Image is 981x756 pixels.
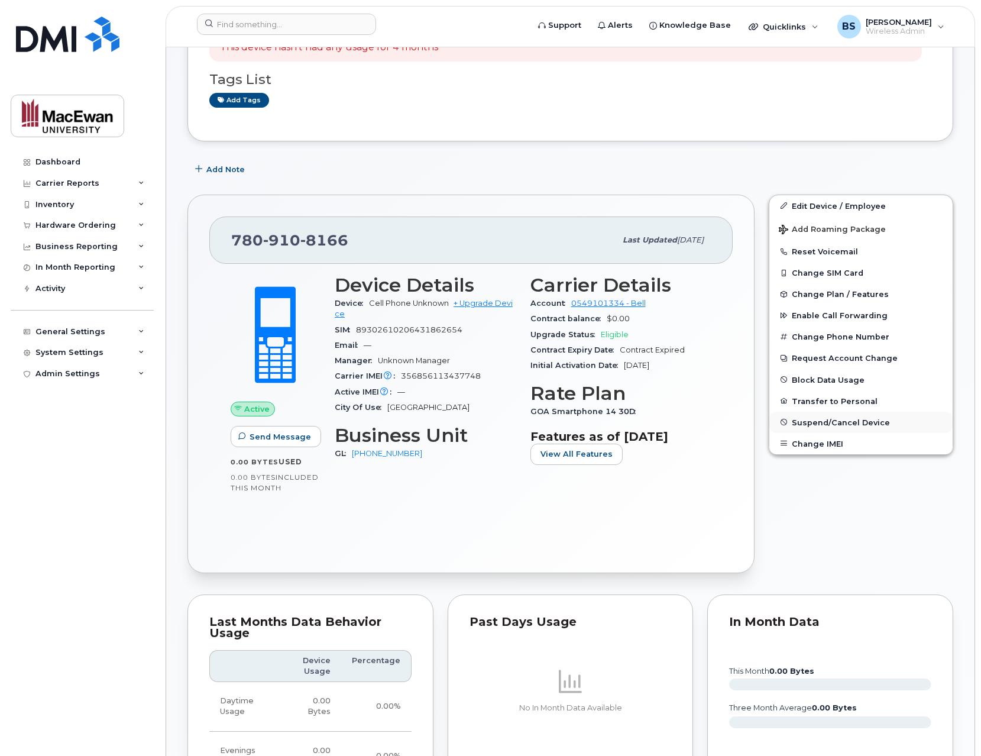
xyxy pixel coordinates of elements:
[335,325,356,334] span: SIM
[677,235,704,244] span: [DATE]
[335,449,352,458] span: GL
[369,299,449,308] span: Cell Phone Unknown
[530,299,571,308] span: Account
[280,650,341,683] th: Device Usage
[231,231,348,249] span: 780
[620,345,685,354] span: Contract Expired
[206,164,245,175] span: Add Note
[387,403,470,412] span: [GEOGRAPHIC_DATA]
[866,27,932,36] span: Wireless Admin
[792,311,888,320] span: Enable Call Forwarding
[769,262,953,283] button: Change SIM Card
[769,412,953,433] button: Suspend/Cancel Device
[263,231,300,249] span: 910
[530,383,712,404] h3: Rate Plan
[607,314,630,323] span: $0.00
[792,418,890,427] span: Suspend/Cancel Device
[220,41,438,54] p: This device hasn't had any usage for 4 months
[769,217,953,241] button: Add Roaming Package
[659,20,731,31] span: Knowledge Base
[250,431,311,442] span: Send Message
[356,325,462,334] span: 89302610206431862654
[623,235,677,244] span: Last updated
[530,361,624,370] span: Initial Activation Date
[244,403,270,415] span: Active
[335,403,387,412] span: City Of Use
[769,241,953,262] button: Reset Voicemail
[335,387,397,396] span: Active IMEI
[530,330,601,339] span: Upgrade Status
[335,356,378,365] span: Manager
[530,314,607,323] span: Contract balance
[335,341,364,350] span: Email
[779,225,886,236] span: Add Roaming Package
[812,703,857,712] tspan: 0.00 Bytes
[769,433,953,454] button: Change IMEI
[729,667,814,676] text: this month
[769,326,953,347] button: Change Phone Number
[530,444,623,465] button: View All Features
[769,305,953,326] button: Enable Call Forwarding
[540,448,613,460] span: View All Features
[197,14,376,35] input: Find something...
[352,449,422,458] a: [PHONE_NUMBER]
[378,356,450,365] span: Unknown Manager
[231,473,319,492] span: included this month
[548,20,581,31] span: Support
[769,369,953,390] button: Block Data Usage
[209,682,280,732] td: Daytime Usage
[209,93,269,108] a: Add tags
[231,426,321,447] button: Send Message
[231,458,279,466] span: 0.00 Bytes
[769,667,814,676] tspan: 0.00 Bytes
[209,72,931,87] h3: Tags List
[530,274,712,296] h3: Carrier Details
[335,371,401,380] span: Carrier IMEI
[792,290,889,299] span: Change Plan / Features
[470,703,672,713] p: No In Month Data Available
[530,429,712,444] h3: Features as of [DATE]
[729,703,857,712] text: three month average
[769,390,953,412] button: Transfer to Personal
[590,14,641,37] a: Alerts
[829,15,953,38] div: Bevan Sauks
[187,159,255,180] button: Add Note
[364,341,371,350] span: —
[769,283,953,305] button: Change Plan / Features
[866,17,932,27] span: [PERSON_NAME]
[335,299,369,308] span: Device
[231,473,276,482] span: 0.00 Bytes
[608,20,633,31] span: Alerts
[530,407,642,416] span: GOA Smartphone 14 30D
[335,274,516,296] h3: Device Details
[470,616,672,628] div: Past Days Usage
[601,330,629,339] span: Eligible
[641,14,739,37] a: Knowledge Base
[209,616,412,639] div: Last Months Data Behavior Usage
[279,457,302,466] span: used
[401,371,481,380] span: 356856113437748
[763,22,806,31] span: Quicklinks
[842,20,856,34] span: BS
[341,650,412,683] th: Percentage
[341,682,412,732] td: 0.00%
[740,15,827,38] div: Quicklinks
[624,361,649,370] span: [DATE]
[571,299,646,308] a: 0549101334 - Bell
[769,347,953,369] button: Request Account Change
[335,425,516,446] h3: Business Unit
[729,616,931,628] div: In Month Data
[530,14,590,37] a: Support
[300,231,348,249] span: 8166
[530,345,620,354] span: Contract Expiry Date
[769,195,953,217] a: Edit Device / Employee
[397,387,405,396] span: —
[280,682,341,732] td: 0.00 Bytes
